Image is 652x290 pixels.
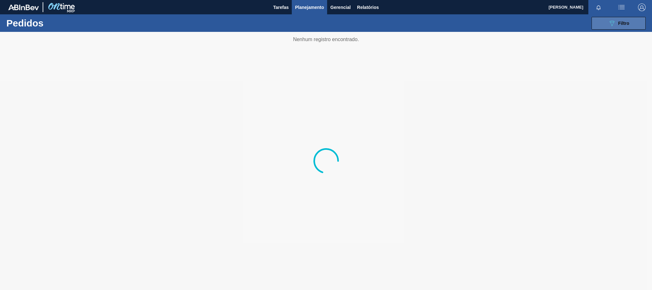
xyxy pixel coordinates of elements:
img: userActions [618,4,625,11]
span: Planejamento [295,4,324,11]
span: Tarefas [273,4,289,11]
h1: Pedidos [6,19,102,27]
img: Logout [638,4,646,11]
span: Relatórios [357,4,379,11]
button: Notificações [588,3,609,12]
button: Filtro [592,17,646,30]
img: TNhmsLtSVTkK8tSr43FrP2fwEKptu5GPRR3wAAAABJRU5ErkJggg== [8,4,39,10]
span: Filtro [618,21,629,26]
span: Gerencial [330,4,351,11]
